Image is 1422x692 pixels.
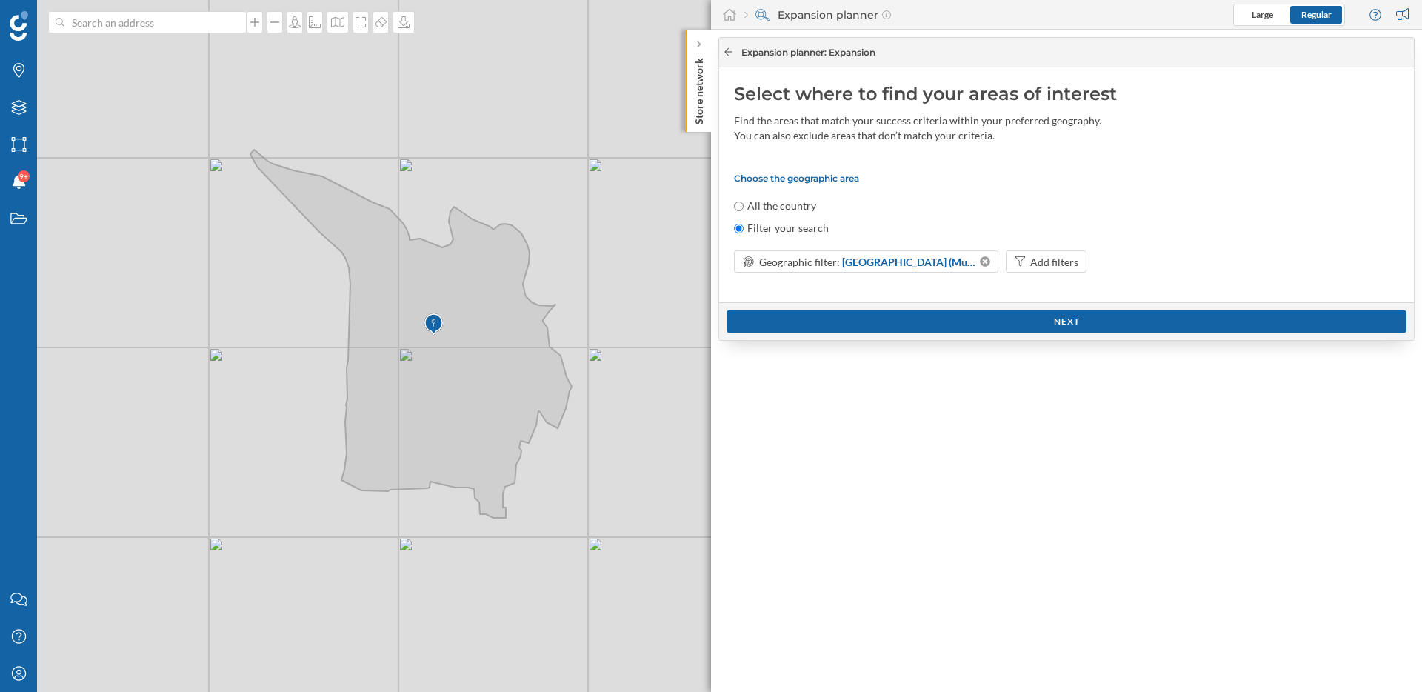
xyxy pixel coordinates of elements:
img: Marker [424,310,443,339]
label: All the country [747,199,816,213]
span: Geographic filter: [759,256,840,268]
img: Geoblink Logo [10,11,28,41]
img: search-areas.svg [755,7,770,22]
p: Store network [692,52,707,124]
span: Large [1252,9,1273,20]
span: Regular [1301,9,1332,20]
span: Assistance [30,10,101,24]
div: Expansion planner [744,7,891,22]
span: : Expansion [824,47,875,58]
div: Find the areas that match your success criteria within your preferred geography. You can also exc... [734,113,1119,143]
p: Choose the geographic area [734,173,1399,184]
label: Filter your search [747,221,829,236]
div: Add filters [1030,254,1078,270]
span: [GEOGRAPHIC_DATA] (Municipality Without Districts) [842,254,978,270]
div: Select where to find your areas of interest [734,82,1399,106]
span: 9+ [19,169,28,184]
span: Expansion planner [741,46,875,59]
